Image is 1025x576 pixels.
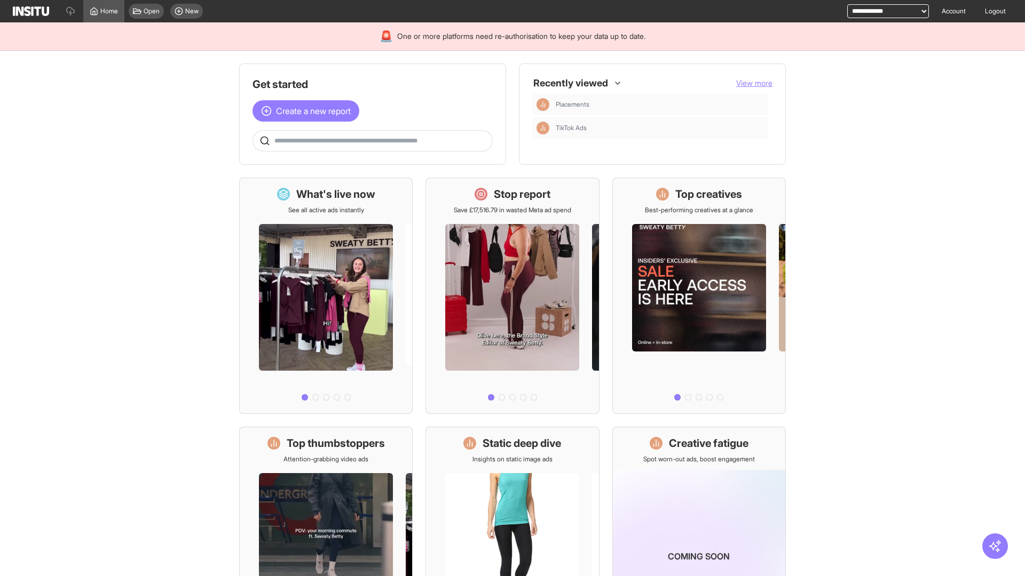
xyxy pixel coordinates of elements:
p: Best-performing creatives at a glance [645,206,753,214]
span: Placements [556,100,764,109]
p: Insights on static image ads [472,455,553,463]
span: Open [144,7,160,15]
span: One or more platforms need re-authorisation to keep your data up to date. [397,31,645,42]
h1: Top thumbstoppers [287,436,385,451]
button: Create a new report [253,100,359,122]
span: TikTok Ads [556,124,764,132]
span: Placements [556,100,589,109]
span: Create a new report [276,105,351,117]
span: New [185,7,199,15]
h1: Top creatives [675,187,742,202]
div: Insights [537,98,549,111]
h1: Static deep dive [483,436,561,451]
span: Home [100,7,118,15]
button: View more [736,78,772,89]
a: Top creativesBest-performing creatives at a glance [612,178,786,414]
p: Save £17,516.79 in wasted Meta ad spend [454,206,571,214]
img: Logo [13,6,49,16]
h1: Get started [253,77,493,92]
h1: What's live now [296,187,375,202]
div: Insights [537,122,549,134]
span: View more [736,78,772,87]
div: 🚨 [380,29,393,44]
span: TikTok Ads [556,124,587,132]
a: Stop reportSave £17,516.79 in wasted Meta ad spend [425,178,599,414]
a: What's live nowSee all active ads instantly [239,178,413,414]
p: Attention-grabbing video ads [283,455,368,463]
p: See all active ads instantly [288,206,364,214]
h1: Stop report [494,187,550,202]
